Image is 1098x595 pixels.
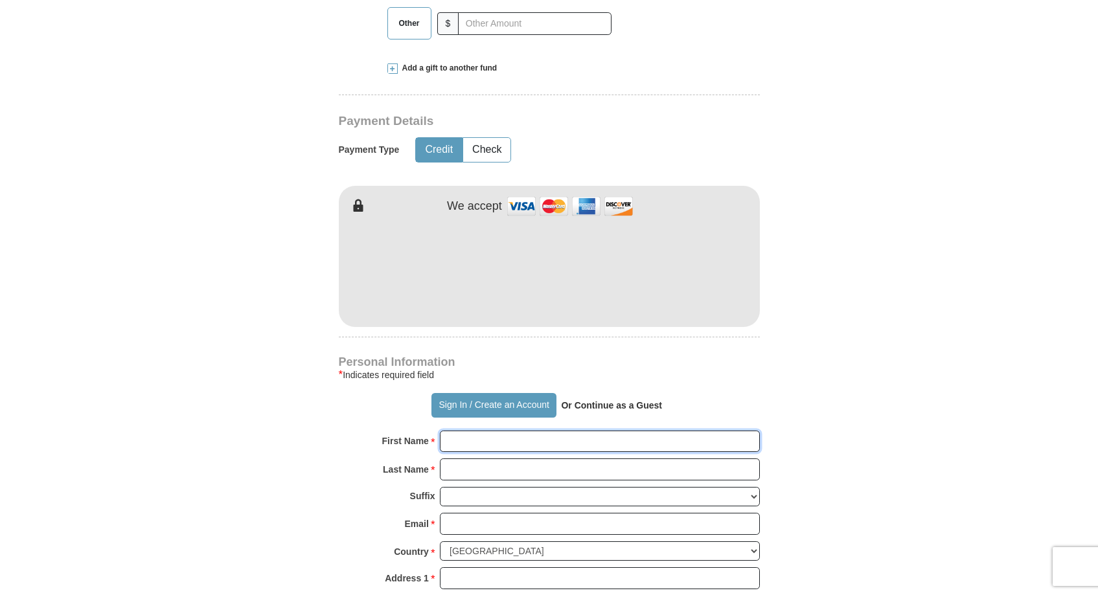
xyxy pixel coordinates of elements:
img: credit cards accepted [505,192,635,220]
strong: First Name [382,432,429,450]
strong: Email [405,515,429,533]
button: Credit [416,138,462,162]
button: Sign In / Create an Account [431,393,556,418]
h3: Payment Details [339,114,669,129]
h4: Personal Information [339,357,760,367]
h4: We accept [447,199,502,214]
span: Other [393,14,426,33]
div: Indicates required field [339,367,760,383]
span: $ [437,12,459,35]
button: Check [463,138,510,162]
strong: Country [394,543,429,561]
strong: Suffix [410,487,435,505]
strong: Last Name [383,460,429,478]
h5: Payment Type [339,144,400,155]
strong: Or Continue as a Guest [561,400,662,410]
span: Add a gift to another fund [398,63,498,74]
input: Other Amount [458,12,612,35]
strong: Address 1 [385,569,429,587]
